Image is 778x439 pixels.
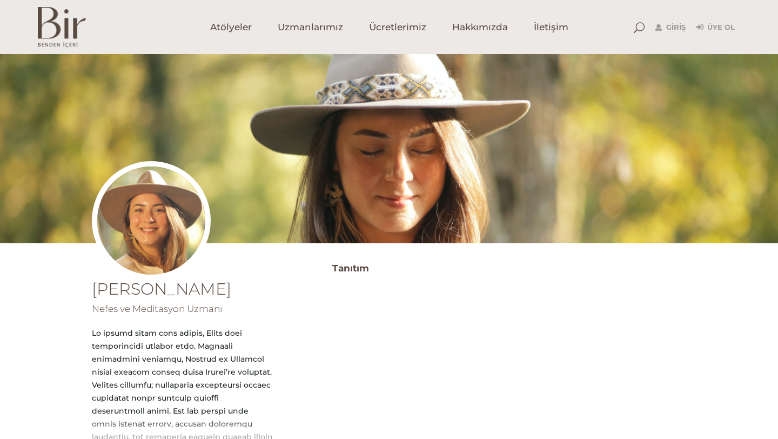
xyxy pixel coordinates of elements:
h3: Tanıtım [332,260,686,277]
span: Atölyeler [210,21,252,34]
img: cansuprofilfoto-300x300.jpg [92,161,211,280]
span: Ücretlerimiz [369,21,426,34]
span: Hakkımızda [452,21,508,34]
a: Üye Ol [696,21,735,34]
span: Nefes ve Meditasyon Uzmanı [92,303,222,314]
h1: [PERSON_NAME] [92,281,273,297]
a: Giriş [655,21,686,34]
span: İletişim [534,21,568,34]
span: Uzmanlarımız [278,21,343,34]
